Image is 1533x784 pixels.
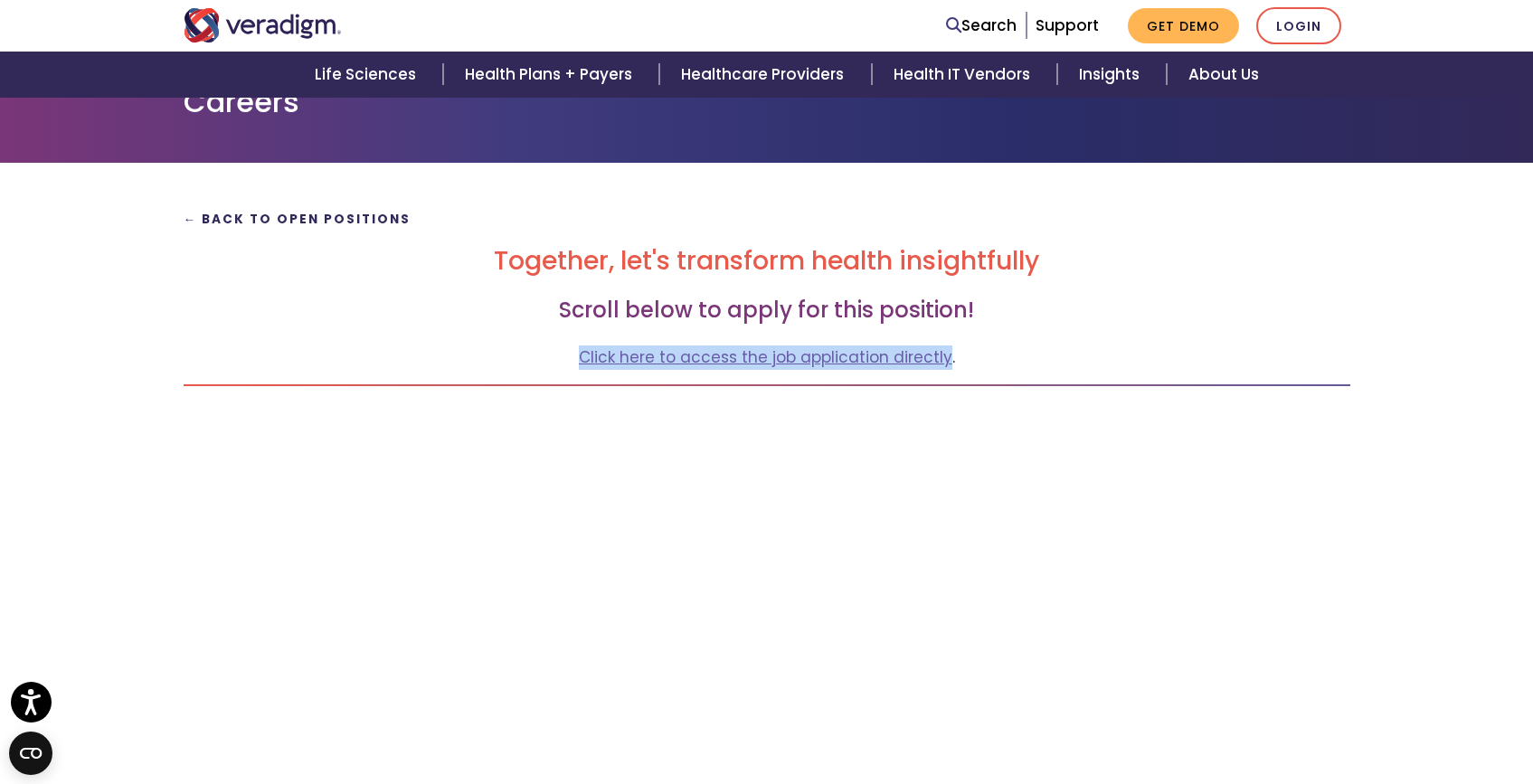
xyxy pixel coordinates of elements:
a: Health Plans + Payers [443,52,659,98]
p: . [184,345,1350,370]
a: Support [1036,14,1099,36]
button: Open CMP widget [9,732,52,775]
h3: Scroll below to apply for this position! [184,298,1350,324]
a: Healthcare Providers [659,52,871,98]
h2: Together, let's transform health insightfully [184,246,1350,277]
a: Login [1256,7,1341,44]
a: Click here to access the job application directly [579,346,952,368]
a: Get Demo [1128,8,1239,43]
img: Veradigm logo [184,8,342,43]
h1: Careers [184,85,1350,119]
a: Insights [1057,52,1167,98]
a: ← Back to Open Positions [184,211,412,228]
a: Health IT Vendors [872,52,1057,98]
a: Search [946,14,1017,38]
a: About Us [1167,52,1281,98]
a: Life Sciences [293,52,443,98]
